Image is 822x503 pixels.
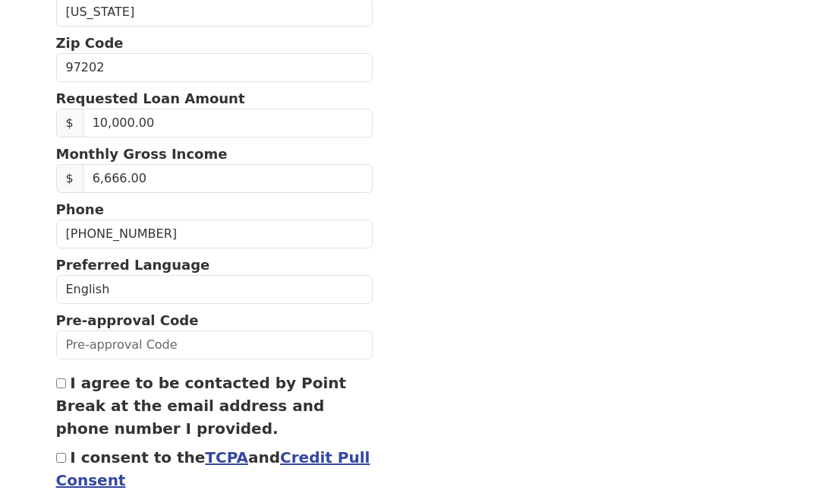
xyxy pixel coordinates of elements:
span: $ [56,164,83,193]
strong: Preferred Language [56,257,210,273]
p: Monthly Gross Income [56,144,373,164]
strong: Zip Code [56,35,124,51]
input: Zip Code [56,53,373,82]
strong: Pre-approval Code [56,312,199,328]
a: TCPA [205,448,248,467]
input: Pre-approval Code [56,331,373,359]
input: Requested Loan Amount [83,109,373,138]
label: I consent to the and [56,448,370,489]
label: I agree to be contacted by Point Break at the email address and phone number I provided. [56,374,347,438]
input: (___) ___-____ [56,220,373,248]
strong: Phone [56,201,104,217]
strong: Requested Loan Amount [56,90,245,106]
span: $ [56,109,83,138]
input: Monthly Gross Income [83,164,373,193]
